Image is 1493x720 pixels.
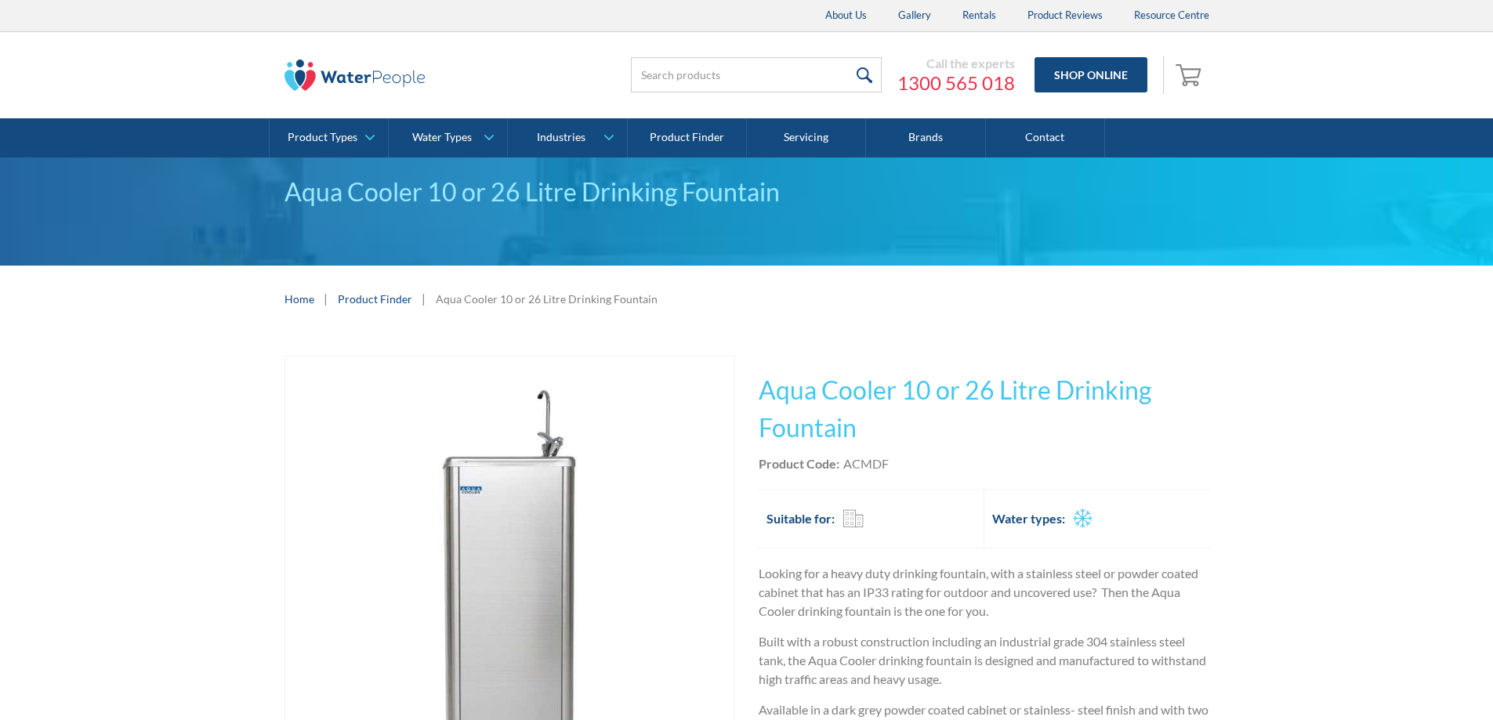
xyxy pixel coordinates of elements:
[1035,57,1147,92] a: Shop Online
[986,118,1105,157] a: Contact
[284,60,426,91] img: The Water People
[1172,56,1209,94] a: Open empty cart
[897,71,1015,95] a: 1300 565 018
[759,632,1209,689] p: Built with a robust construction including an industrial grade 304 stainless steel tank, the Aqua...
[759,564,1209,621] p: Looking for a heavy duty drinking fountain, with a stainless steel or powder coated cabinet that ...
[322,289,330,308] div: |
[897,56,1015,71] div: Call the experts
[1176,62,1205,87] img: shopping cart
[270,118,388,157] a: Product Types
[747,118,866,157] a: Servicing
[338,291,412,307] a: Product Finder
[389,118,507,157] a: Water Types
[992,509,1065,528] h2: Water types:
[412,131,472,144] div: Water Types
[508,118,626,157] a: Industries
[843,454,889,473] div: ACMDF
[537,131,585,144] div: Industries
[284,173,1209,211] div: Aqua Cooler 10 or 26 Litre Drinking Fountain
[631,57,882,92] input: Search products
[436,291,658,307] div: Aqua Cooler 10 or 26 Litre Drinking Fountain
[288,131,357,144] div: Product Types
[866,118,985,157] a: Brands
[420,289,428,308] div: |
[759,456,839,471] strong: Product Code:
[628,118,747,157] a: Product Finder
[284,291,314,307] a: Home
[766,509,835,528] h2: Suitable for:
[759,371,1209,447] h1: Aqua Cooler 10 or 26 Litre Drinking Fountain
